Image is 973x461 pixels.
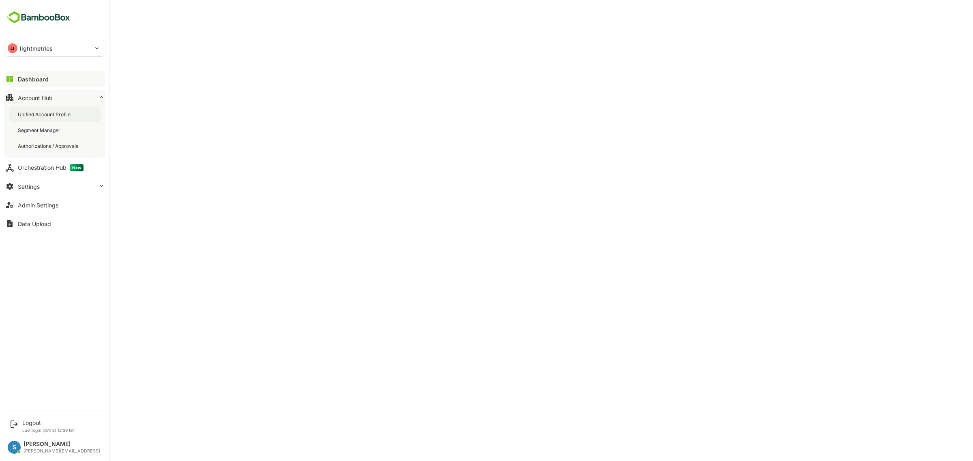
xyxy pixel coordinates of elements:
div: Authorizations / Approvals [18,143,80,149]
div: Admin Settings [18,202,58,209]
button: Admin Settings [4,197,105,213]
div: [PERSON_NAME][EMAIL_ADDRESS] [24,448,100,454]
div: Dashboard [18,76,49,83]
div: Settings [18,183,40,190]
div: Unified Account Profile [18,111,72,118]
div: [PERSON_NAME] [24,441,100,448]
img: BambooboxFullLogoMark.5f36c76dfaba33ec1ec1367b70bb1252.svg [4,10,73,25]
button: Dashboard [4,71,105,87]
div: Logout [22,419,75,426]
div: LI [8,43,17,53]
span: New [70,164,84,171]
button: Orchestration HubNew [4,160,105,176]
div: LIlightmetrics [4,40,105,56]
div: Account Hub [18,94,53,101]
button: Settings [4,178,105,194]
div: Segment Manager [18,127,62,134]
p: lightmetrics [20,44,53,53]
div: Orchestration Hub [18,164,84,171]
button: Data Upload [4,216,105,232]
div: Data Upload [18,220,51,227]
div: S [8,441,21,454]
button: Account Hub [4,90,105,106]
p: Last login: [DATE] 12:39 IST [22,428,75,433]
